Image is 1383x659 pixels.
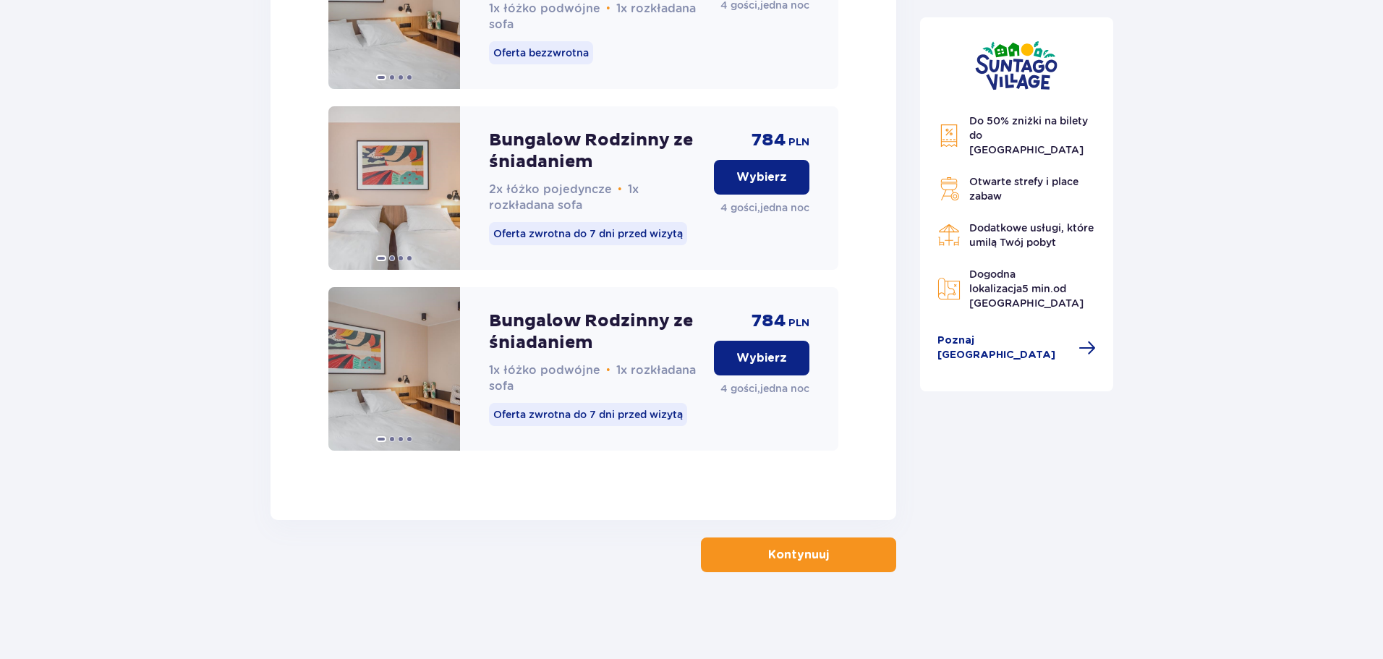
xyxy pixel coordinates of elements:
[736,350,787,366] p: Wybierz
[720,381,809,396] p: 4 gości , jedna noc
[618,182,622,197] span: •
[489,403,687,426] p: Oferta zwrotna do 7 dni przed wizytą
[768,547,829,563] p: Kontynuuj
[489,310,702,354] p: Bungalow Rodzinny ze śniadaniem
[606,1,610,16] span: •
[489,222,687,245] p: Oferta zwrotna do 7 dni przed wizytą
[1022,283,1053,294] span: 5 min.
[969,176,1078,202] span: Otwarte strefy i place zabaw
[969,222,1094,248] span: Dodatkowe usługi, które umilą Twój pobyt
[937,124,961,148] img: Discount Icon
[937,224,961,247] img: Restaurant Icon
[969,115,1088,156] span: Do 50% zniżki na bilety do [GEOGRAPHIC_DATA]
[937,333,1097,362] a: Poznaj [GEOGRAPHIC_DATA]
[328,287,460,451] img: Bungalow Rodzinny ze śniadaniem
[736,169,787,185] p: Wybierz
[489,129,702,173] p: Bungalow Rodzinny ze śniadaniem
[788,316,809,331] span: PLN
[328,106,460,270] img: Bungalow Rodzinny ze śniadaniem
[969,268,1084,309] span: Dogodna lokalizacja od [GEOGRAPHIC_DATA]
[489,182,612,196] span: 2x łóżko pojedyncze
[489,41,593,64] p: Oferta bezzwrotna
[701,537,896,572] button: Kontynuuj
[720,200,809,215] p: 4 gości , jedna noc
[975,41,1058,90] img: Suntago Village
[937,277,961,300] img: Map Icon
[752,129,786,151] span: 784
[714,160,809,195] button: Wybierz
[937,333,1071,362] span: Poznaj [GEOGRAPHIC_DATA]
[714,341,809,375] button: Wybierz
[937,177,961,200] img: Grill Icon
[752,310,786,332] span: 784
[489,363,600,377] span: 1x łóżko podwójne
[788,135,809,150] span: PLN
[606,363,610,378] span: •
[489,1,600,15] span: 1x łóżko podwójne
